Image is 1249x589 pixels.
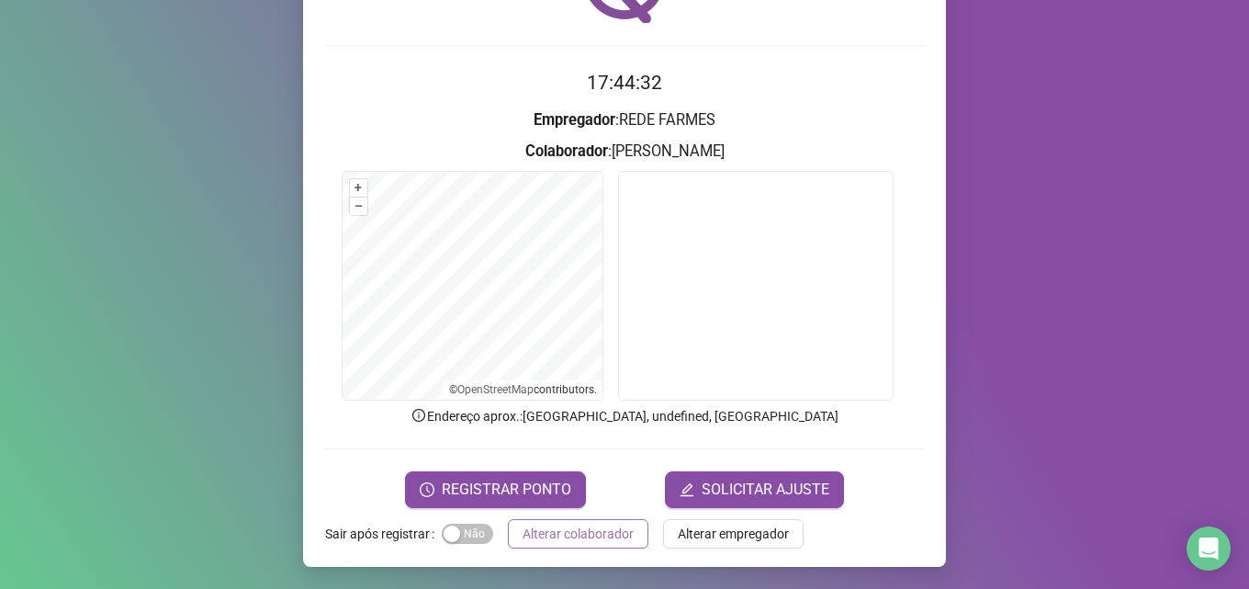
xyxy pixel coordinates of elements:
[663,519,804,549] button: Alterar empregador
[678,524,789,544] span: Alterar empregador
[457,383,534,396] a: OpenStreetMap
[405,471,586,508] button: REGISTRAR PONTO
[665,471,844,508] button: editSOLICITAR AJUSTE
[325,140,924,164] h3: : [PERSON_NAME]
[534,111,615,129] strong: Empregador
[325,519,442,549] label: Sair após registrar
[1187,527,1231,571] div: Open Intercom Messenger
[523,524,634,544] span: Alterar colaborador
[325,108,924,132] h3: : REDE FARMES
[525,142,608,160] strong: Colaborador
[702,479,829,501] span: SOLICITAR AJUSTE
[411,407,427,424] span: info-circle
[449,383,597,396] li: © contributors.
[508,519,648,549] button: Alterar colaborador
[442,479,571,501] span: REGISTRAR PONTO
[587,72,662,94] time: 17:44:32
[350,198,367,215] button: –
[420,482,434,497] span: clock-circle
[350,179,367,197] button: +
[325,406,924,426] p: Endereço aprox. : [GEOGRAPHIC_DATA], undefined, [GEOGRAPHIC_DATA]
[680,482,694,497] span: edit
